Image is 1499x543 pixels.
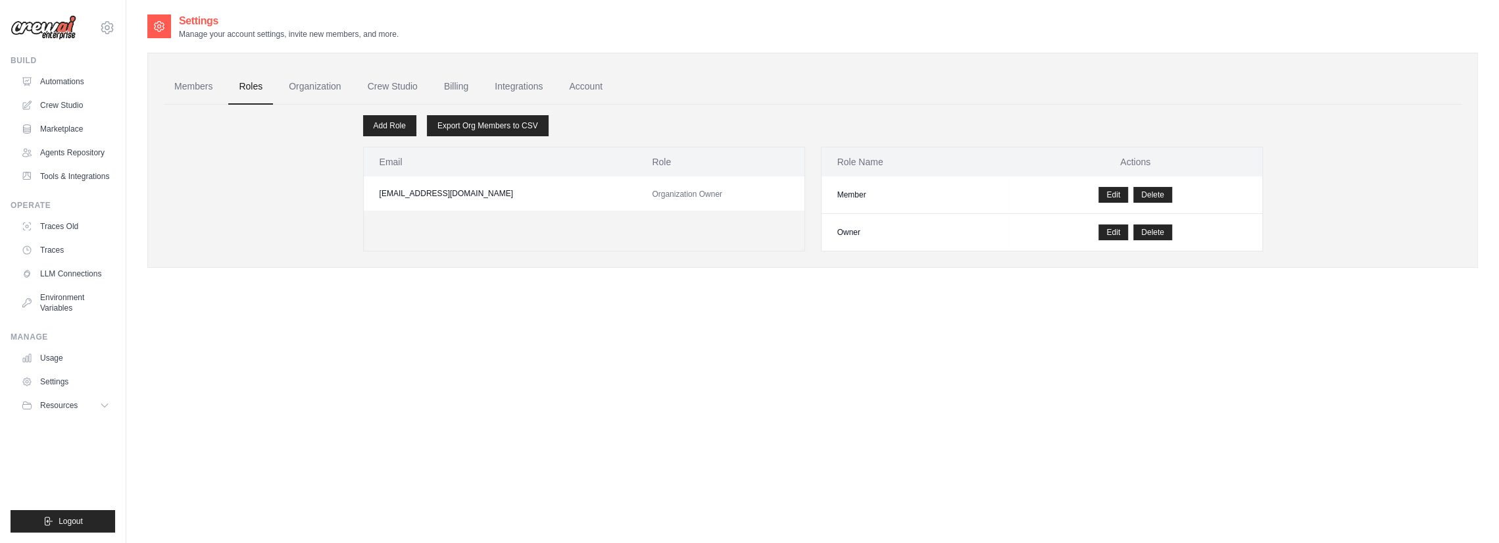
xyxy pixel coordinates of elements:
[433,69,479,105] a: Billing
[822,214,1009,251] td: Owner
[59,516,83,527] span: Logout
[11,200,115,211] div: Operate
[1133,224,1172,240] button: Delete
[364,147,637,176] th: Email
[16,118,115,140] a: Marketplace
[16,95,115,116] a: Crew Studio
[16,348,115,369] a: Usage
[179,13,399,29] h2: Settings
[16,263,115,284] a: LLM Connections
[40,400,78,411] span: Resources
[16,142,115,163] a: Agents Repository
[228,69,273,105] a: Roles
[11,55,115,66] div: Build
[1098,224,1128,240] a: Edit
[11,332,115,342] div: Manage
[652,190,722,199] span: Organization Owner
[179,29,399,39] p: Manage your account settings, invite new members, and more.
[822,176,1009,214] td: Member
[16,395,115,416] button: Resources
[16,287,115,319] a: Environment Variables
[11,510,115,532] button: Logout
[427,115,549,136] a: Export Org Members to CSV
[558,69,613,105] a: Account
[278,69,351,105] a: Organization
[1133,187,1172,203] button: Delete
[16,166,115,187] a: Tools & Integrations
[357,69,428,105] a: Crew Studio
[164,69,223,105] a: Members
[636,147,804,176] th: Role
[363,115,416,136] a: Add Role
[1098,187,1128,203] a: Edit
[16,240,115,261] a: Traces
[11,15,76,40] img: Logo
[364,176,637,211] td: [EMAIL_ADDRESS][DOMAIN_NAME]
[484,69,553,105] a: Integrations
[16,71,115,92] a: Automations
[822,147,1009,176] th: Role Name
[16,371,115,392] a: Settings
[1009,147,1262,176] th: Actions
[16,216,115,237] a: Traces Old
